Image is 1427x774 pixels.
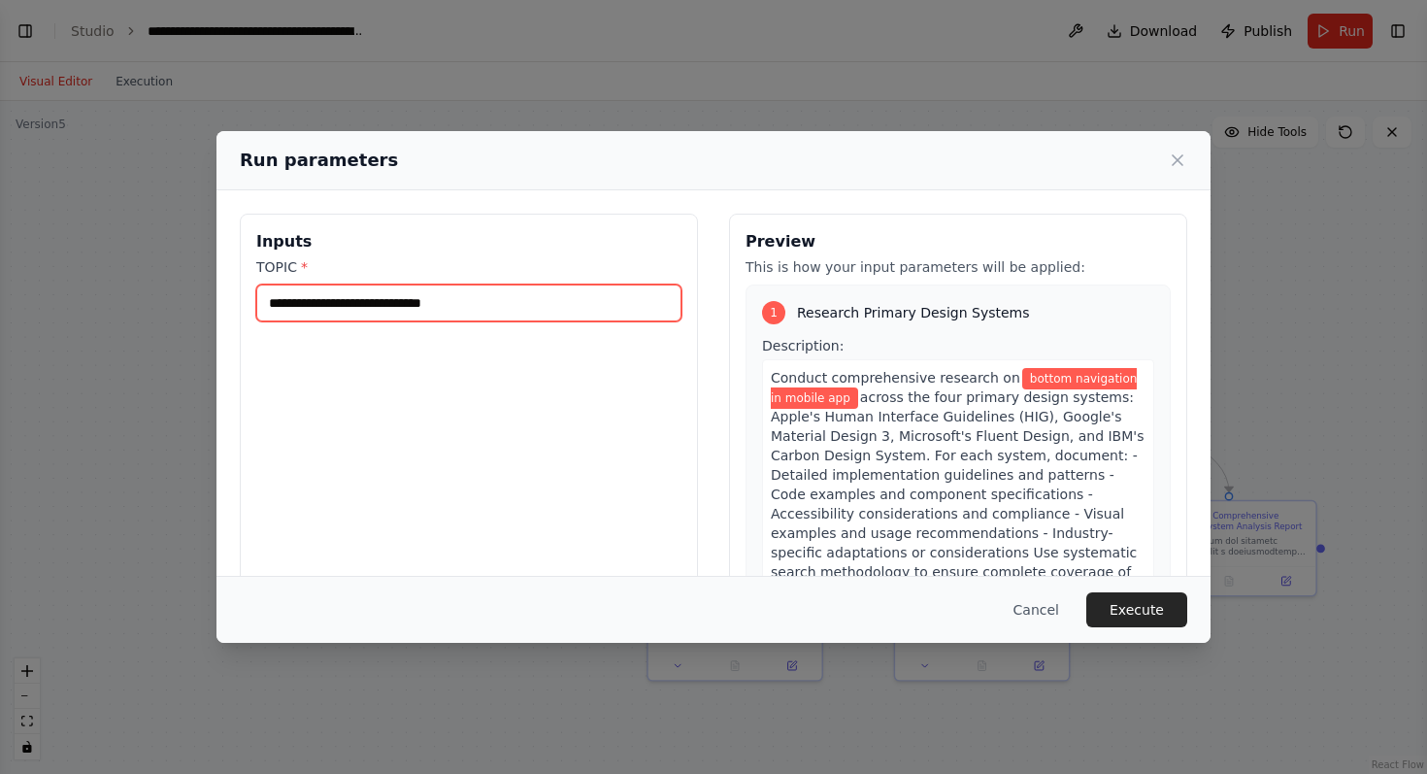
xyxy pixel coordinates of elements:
[771,368,1137,409] span: Variable: TOPIC
[762,338,844,353] span: Description:
[762,301,785,324] div: 1
[1086,592,1187,627] button: Execute
[797,303,1030,322] span: Research Primary Design Systems
[998,592,1075,627] button: Cancel
[256,257,681,277] label: TOPIC
[256,230,681,253] h3: Inputs
[771,370,1020,386] span: Conduct comprehensive research on
[746,230,1171,253] h3: Preview
[771,389,1144,619] span: across the four primary design systems: Apple's Human Interface Guidelines (HIG), Google's Materi...
[240,147,398,174] h2: Run parameters
[746,257,1171,277] p: This is how your input parameters will be applied:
